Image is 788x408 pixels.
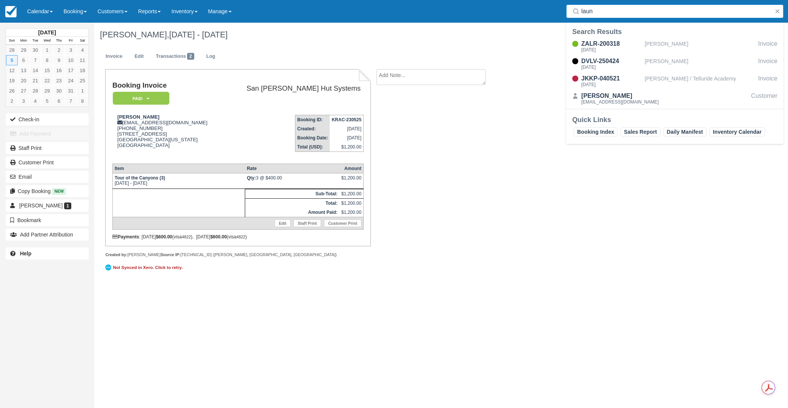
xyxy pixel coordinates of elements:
a: Customer Print [6,156,89,168]
strong: KRAC-230525 [332,117,361,122]
small: 4822 [182,235,191,239]
div: [EMAIL_ADDRESS][DOMAIN_NAME] [PHONE_NUMBER] [STREET_ADDRESS] [GEOGRAPHIC_DATA][US_STATE] [GEOGRAP... [112,114,223,158]
a: 6 [18,55,29,65]
a: [PERSON_NAME][EMAIL_ADDRESS][DOMAIN_NAME]Customer [566,91,783,106]
div: [PERSON_NAME] [645,39,755,54]
a: 31 [65,86,77,96]
a: 25 [77,76,88,86]
td: $1,200.00 [330,142,363,152]
a: 4 [77,45,88,55]
th: Total (USD): [295,142,330,152]
div: ZALR-200318 [581,39,642,48]
th: Fri [65,37,77,45]
th: Sub-Total: [245,189,339,198]
a: Paid [112,91,167,105]
a: 7 [65,96,77,106]
a: 18 [77,65,88,76]
td: $1,200.00 [339,208,364,217]
div: Customer [751,91,777,106]
a: Customer Print [324,219,361,227]
th: Wed [41,37,53,45]
a: 26 [6,86,18,96]
div: JKKP-040521 [581,74,642,83]
th: Amount Paid: [245,208,339,217]
a: 16 [53,65,65,76]
img: checkfront-main-nav-mini-logo.png [5,6,17,17]
span: 2 [187,53,194,60]
div: Quick Links [572,115,777,124]
div: $1,200.00 [341,175,361,187]
th: Booking Date: [295,133,330,142]
div: : [DATE] (visa ), [DATE] (visa ) [112,234,364,240]
div: [DATE] [581,48,642,52]
button: Check-in [6,113,89,125]
strong: Tour of the Canyons (3) [115,175,165,181]
a: 6 [53,96,65,106]
button: Copy Booking New [6,185,89,197]
th: Tue [29,37,41,45]
th: Sun [6,37,18,45]
span: New [52,188,66,195]
a: 21 [29,76,41,86]
a: Edit [275,219,290,227]
a: 24 [65,76,77,86]
button: Add Payment [6,128,89,140]
strong: Payments [112,234,139,240]
a: 14 [29,65,41,76]
a: 13 [18,65,29,76]
a: 30 [53,86,65,96]
a: Help [6,247,89,260]
span: [PERSON_NAME] [19,202,63,209]
th: Thu [53,37,65,45]
a: JKKP-040521[DATE][PERSON_NAME] / Telluride AcademyInvoice [566,74,783,88]
a: 3 [18,96,29,106]
div: Invoice [758,57,777,71]
strong: Source IP: [161,252,181,257]
a: 10 [65,55,77,65]
th: Item [112,164,245,173]
em: Paid [113,92,169,105]
a: 15 [41,65,53,76]
a: 27 [18,86,29,96]
a: 9 [53,55,65,65]
a: 30 [29,45,41,55]
div: DVLV-250424 [581,57,642,66]
input: Search ( / ) [581,5,771,18]
span: 1 [64,202,71,209]
a: 22 [41,76,53,86]
a: 29 [18,45,29,55]
th: Amount [339,164,364,173]
a: 1 [77,86,88,96]
a: 8 [77,96,88,106]
a: Edit [129,49,149,64]
strong: $600.00 [156,234,172,240]
a: 5 [41,96,53,106]
h1: Booking Invoice [112,82,223,90]
td: [DATE] - [DATE] [112,173,245,189]
th: Sat [77,37,88,45]
a: 3 [65,45,77,55]
strong: Qty [247,175,256,181]
button: Email [6,171,89,183]
div: [PERSON_NAME] [645,57,755,71]
button: Add Partner Attribution [6,229,89,241]
a: DVLV-250424[DATE][PERSON_NAME]Invoice [566,57,783,71]
b: Help [20,250,31,257]
a: 2 [53,45,65,55]
th: Total: [245,198,339,208]
a: [PERSON_NAME] 1 [6,199,89,212]
div: [PERSON_NAME] / Telluride Academy [645,74,755,88]
a: 4 [29,96,41,106]
div: [DATE] [581,65,642,70]
div: [EMAIL_ADDRESS][DOMAIN_NAME] [581,100,659,104]
a: Not Synced in Xero. Click to retry. [105,263,184,272]
a: 2 [6,96,18,106]
button: Bookmark [6,214,89,226]
strong: [DATE] [38,29,56,36]
a: 8 [41,55,53,65]
a: Staff Print [6,142,89,154]
a: Inventory Calendar [710,127,765,136]
strong: [PERSON_NAME] [117,114,160,120]
td: $1,200.00 [339,189,364,198]
h2: San [PERSON_NAME] Hut Systems [226,85,361,93]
